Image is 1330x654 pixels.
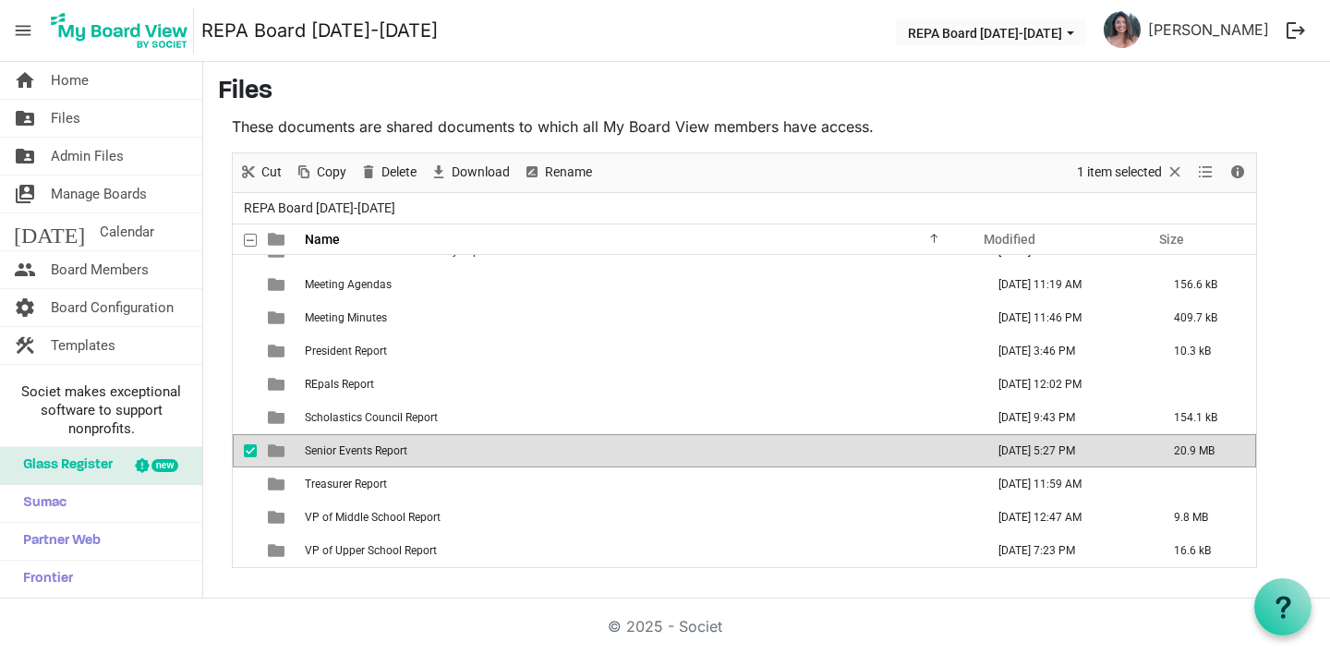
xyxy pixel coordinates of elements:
[305,311,387,324] span: Meeting Minutes
[6,13,41,48] span: menu
[305,511,441,524] span: VP of Middle School Report
[257,467,299,501] td: is template cell column header type
[233,153,288,192] div: Cut
[1191,153,1222,192] div: View
[1155,268,1256,301] td: 156.6 kB is template cell column header Size
[1155,334,1256,368] td: 10.3 kB is template cell column header Size
[979,401,1155,434] td: August 25, 2025 9:43 PM column header Modified
[260,161,284,184] span: Cut
[979,534,1155,567] td: August 20, 2025 7:23 PM column header Modified
[543,161,594,184] span: Rename
[1155,301,1256,334] td: 409.7 kB is template cell column header Size
[380,161,418,184] span: Delete
[299,268,979,301] td: Meeting Agendas is template cell column header Name
[257,434,299,467] td: is template cell column header type
[51,327,115,364] span: Templates
[305,378,374,391] span: REpals Report
[1276,11,1315,50] button: logout
[305,411,438,424] span: Scholastics Council Report
[51,100,80,137] span: Files
[257,334,299,368] td: is template cell column header type
[305,232,340,247] span: Name
[1155,401,1256,434] td: 154.1 kB is template cell column header Size
[299,368,979,401] td: REpals Report is template cell column header Name
[979,434,1155,467] td: August 25, 2025 5:27 PM column header Modified
[979,301,1155,334] td: August 19, 2025 11:46 PM column header Modified
[236,161,285,184] button: Cut
[51,289,174,326] span: Board Configuration
[218,77,1315,108] h3: Files
[427,161,514,184] button: Download
[14,62,36,99] span: home
[299,334,979,368] td: President Report is template cell column header Name
[1075,161,1164,184] span: 1 item selected
[257,401,299,434] td: is template cell column header type
[240,197,399,220] span: REPA Board [DATE]-[DATE]
[1194,161,1216,184] button: View dropdownbutton
[1104,11,1141,48] img: YcOm1LtmP80IA-PKU6h1PJ--Jn-4kuVIEGfr0aR6qQTzM5pdw1I7-_SZs6Ee-9uXvl2a8gAPaoRLVNHcOWYtXg_thumb.png
[14,289,36,326] span: settings
[100,213,154,250] span: Calendar
[1074,161,1188,184] button: Selection
[14,176,36,212] span: switch_account
[305,245,493,258] span: Environmental & Sustainability Report
[299,401,979,434] td: Scholastics Council Report is template cell column header Name
[14,485,66,522] span: Sumac
[608,617,722,636] a: © 2025 - Societ
[233,467,257,501] td: checkbox
[257,301,299,334] td: is template cell column header type
[1155,434,1256,467] td: 20.9 MB is template cell column header Size
[1155,501,1256,534] td: 9.8 MB is template cell column header Size
[299,301,979,334] td: Meeting Minutes is template cell column header Name
[292,161,350,184] button: Copy
[305,345,387,357] span: President Report
[232,115,1257,138] p: These documents are shared documents to which all My Board View members have access.
[51,138,124,175] span: Admin Files
[1155,368,1256,401] td: is template cell column header Size
[357,161,420,184] button: Delete
[979,501,1155,534] td: August 22, 2025 12:47 AM column header Modified
[233,534,257,567] td: checkbox
[233,368,257,401] td: checkbox
[979,467,1155,501] td: August 15, 2025 11:59 AM column header Modified
[201,12,438,49] a: REPA Board [DATE]-[DATE]
[305,278,392,291] span: Meeting Agendas
[257,501,299,534] td: is template cell column header type
[8,382,194,438] span: Societ makes exceptional software to support nonprofits.
[233,501,257,534] td: checkbox
[299,501,979,534] td: VP of Middle School Report is template cell column header Name
[1222,153,1253,192] div: Details
[979,268,1155,301] td: August 25, 2025 11:19 AM column header Modified
[979,334,1155,368] td: August 20, 2025 3:46 PM column header Modified
[14,447,113,484] span: Glass Register
[14,100,36,137] span: folder_shared
[14,561,73,598] span: Frontier
[423,153,516,192] div: Download
[450,161,512,184] span: Download
[305,444,407,457] span: Senior Events Report
[896,19,1086,45] button: REPA Board 2025-2026 dropdownbutton
[233,334,257,368] td: checkbox
[14,138,36,175] span: folder_shared
[520,161,596,184] button: Rename
[14,523,101,560] span: Partner Web
[257,534,299,567] td: is template cell column header type
[1155,467,1256,501] td: is template cell column header Size
[51,176,147,212] span: Manage Boards
[353,153,423,192] div: Delete
[233,434,257,467] td: checkbox
[51,251,149,288] span: Board Members
[14,251,36,288] span: people
[979,368,1155,401] td: August 15, 2025 12:02 PM column header Modified
[288,153,353,192] div: Copy
[151,459,178,472] div: new
[1155,534,1256,567] td: 16.6 kB is template cell column header Size
[299,434,979,467] td: Senior Events Report is template cell column header Name
[299,534,979,567] td: VP of Upper School Report is template cell column header Name
[51,62,89,99] span: Home
[14,327,36,364] span: construction
[1070,153,1191,192] div: Clear selection
[233,268,257,301] td: checkbox
[315,161,348,184] span: Copy
[45,7,201,54] a: My Board View Logo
